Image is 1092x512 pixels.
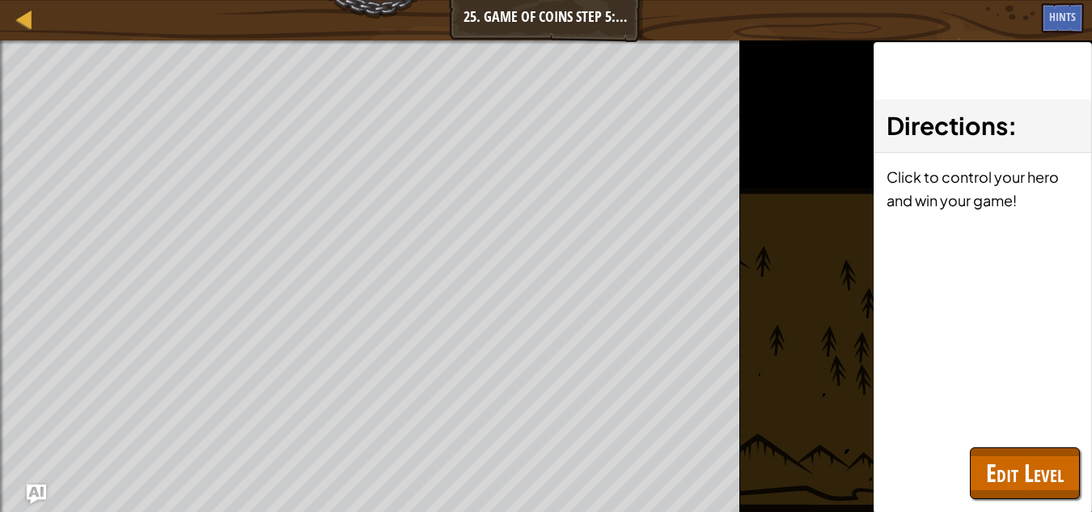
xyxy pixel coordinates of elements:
[986,456,1064,489] span: Edit Level
[970,447,1080,499] button: Edit Level
[1049,9,1076,24] span: Hints
[887,165,1079,212] p: Click to control your hero and win your game!
[887,110,1008,141] span: Directions
[887,108,1079,144] h3: :
[27,484,46,504] button: Ask AI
